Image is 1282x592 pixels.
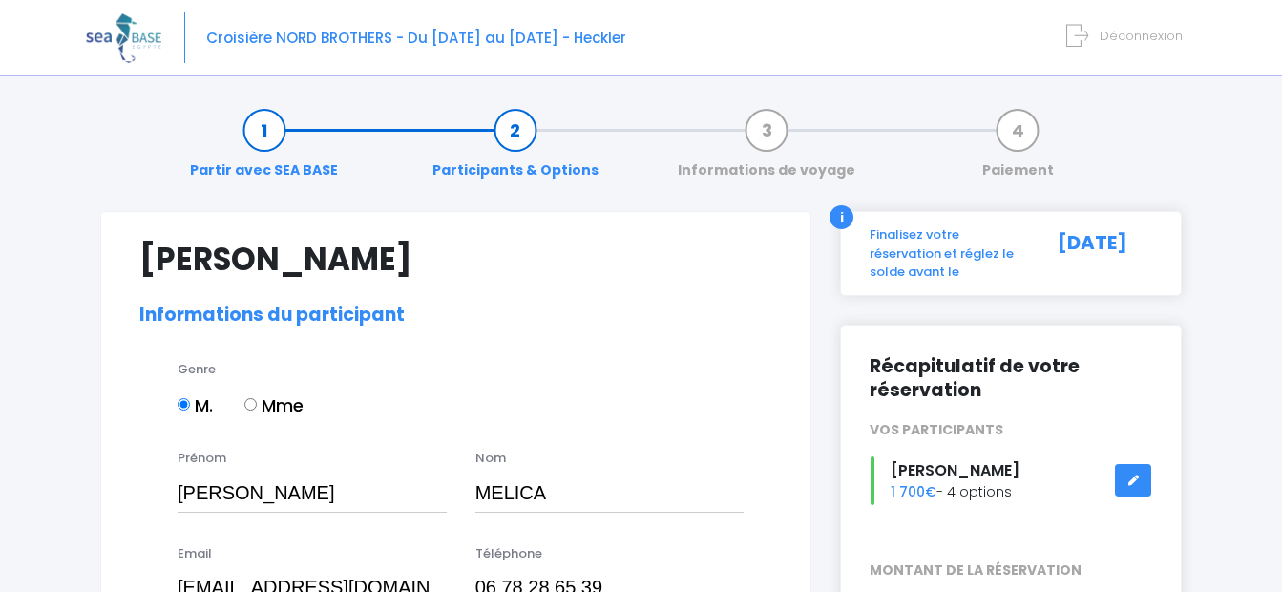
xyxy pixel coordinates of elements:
label: Mme [244,392,304,418]
div: Finalisez votre réservation et réglez le solde avant le [855,225,1037,282]
a: Partir avec SEA BASE [180,120,347,180]
label: Nom [475,449,506,468]
a: Participants & Options [423,120,608,180]
label: Prénom [178,449,226,468]
label: Téléphone [475,544,542,563]
div: VOS PARTICIPANTS [855,420,1166,440]
span: [PERSON_NAME] [891,459,1019,481]
a: Informations de voyage [668,120,865,180]
label: M. [178,392,213,418]
span: Croisière NORD BROTHERS - Du [DATE] au [DATE] - Heckler [206,28,626,48]
h1: [PERSON_NAME] [139,241,772,278]
span: MONTANT DE LA RÉSERVATION [855,560,1166,581]
input: M. [178,398,190,411]
h2: Informations du participant [139,305,772,327]
div: - 4 options [855,456,1166,505]
a: Paiement [973,120,1063,180]
h2: Récapitulatif de votre réservation [870,354,1152,402]
div: i [830,205,853,229]
label: Genre [178,360,216,379]
label: Email [178,544,212,563]
span: Déconnexion [1100,27,1183,45]
span: 1 700€ [891,482,936,501]
div: [DATE] [1037,225,1166,282]
input: Mme [244,398,257,411]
